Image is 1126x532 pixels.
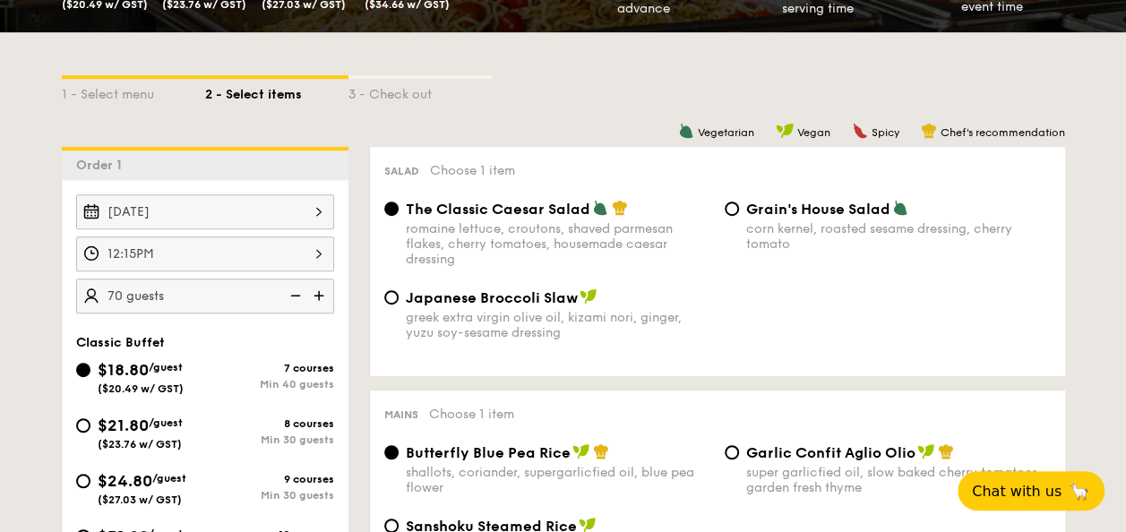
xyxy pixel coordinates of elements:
[406,310,710,340] div: greek extra virgin olive oil, kizami nori, ginger, yuzu soy-sesame dressing
[384,408,418,421] span: Mains
[205,362,334,374] div: 7 courses
[205,378,334,390] div: Min 40 guests
[941,126,1065,139] span: Chef's recommendation
[406,289,578,306] span: Japanese Broccoli Slaw
[698,126,754,139] span: Vegetarian
[746,444,915,461] span: Garlic Confit Aglio Olio
[592,200,608,216] img: icon-vegetarian.fe4039eb.svg
[725,445,739,459] input: Garlic Confit Aglio Oliosuper garlicfied oil, slow baked cherry tomatoes, garden fresh thyme
[429,407,514,422] span: Choose 1 item
[746,221,1051,252] div: corn kernel, roasted sesame dressing, cherry tomato
[872,126,899,139] span: Spicy
[580,288,597,305] img: icon-vegan.f8ff3823.svg
[98,360,149,380] span: $18.80
[852,123,868,139] img: icon-spicy.37a8142b.svg
[406,444,571,461] span: Butterfly Blue Pea Rice
[593,443,609,459] img: icon-chef-hat.a58ddaea.svg
[76,236,334,271] input: Event time
[892,200,908,216] img: icon-vegetarian.fe4039eb.svg
[76,363,90,377] input: $18.80/guest($20.49 w/ GST)7 coursesMin 40 guests
[76,335,165,350] span: Classic Buffet
[348,79,492,104] div: 3 - Check out
[205,79,348,104] div: 2 - Select items
[307,279,334,313] img: icon-add.58712e84.svg
[205,417,334,430] div: 8 courses
[149,416,183,429] span: /guest
[797,126,830,139] span: Vegan
[98,382,184,395] span: ($20.49 w/ GST)
[776,123,794,139] img: icon-vegan.f8ff3823.svg
[746,201,890,218] span: Grain's House Salad
[430,163,515,178] span: Choose 1 item
[205,433,334,446] div: Min 30 guests
[76,194,334,229] input: Event date
[958,471,1105,511] button: Chat with us🦙
[612,200,628,216] img: icon-chef-hat.a58ddaea.svg
[76,158,129,173] span: Order 1
[917,443,935,459] img: icon-vegan.f8ff3823.svg
[384,445,399,459] input: Butterfly Blue Pea Riceshallots, coriander, supergarlicfied oil, blue pea flower
[1069,481,1090,502] span: 🦙
[406,465,710,495] div: shallots, coriander, supergarlicfied oil, blue pea flower
[746,465,1051,495] div: super garlicfied oil, slow baked cherry tomatoes, garden fresh thyme
[725,202,739,216] input: Grain's House Saladcorn kernel, roasted sesame dressing, cherry tomato
[76,418,90,433] input: $21.80/guest($23.76 w/ GST)8 coursesMin 30 guests
[149,361,183,373] span: /guest
[76,474,90,488] input: $24.80/guest($27.03 w/ GST)9 coursesMin 30 guests
[62,79,205,104] div: 1 - Select menu
[678,123,694,139] img: icon-vegetarian.fe4039eb.svg
[384,290,399,305] input: Japanese Broccoli Slawgreek extra virgin olive oil, kizami nori, ginger, yuzu soy-sesame dressing
[98,471,152,491] span: $24.80
[406,221,710,267] div: romaine lettuce, croutons, shaved parmesan flakes, cherry tomatoes, housemade caesar dressing
[406,201,590,218] span: The Classic Caesar Salad
[280,279,307,313] img: icon-reduce.1d2dbef1.svg
[205,489,334,502] div: Min 30 guests
[572,443,590,459] img: icon-vegan.f8ff3823.svg
[384,165,419,177] span: Salad
[98,438,182,450] span: ($23.76 w/ GST)
[972,483,1062,500] span: Chat with us
[938,443,954,459] img: icon-chef-hat.a58ddaea.svg
[921,123,937,139] img: icon-chef-hat.a58ddaea.svg
[98,493,182,506] span: ($27.03 w/ GST)
[98,416,149,435] span: $21.80
[384,202,399,216] input: The Classic Caesar Saladromaine lettuce, croutons, shaved parmesan flakes, cherry tomatoes, house...
[152,472,186,485] span: /guest
[76,279,334,313] input: Number of guests
[205,473,334,485] div: 9 courses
